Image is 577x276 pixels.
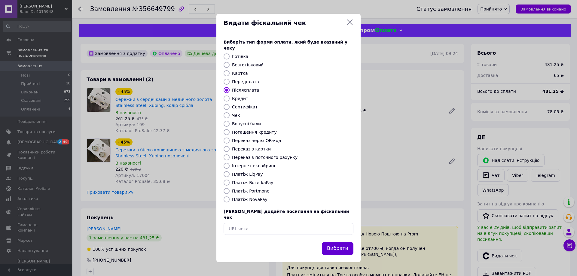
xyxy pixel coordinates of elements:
label: Платіж NovaPay [232,197,267,202]
span: Видати фіскальний чек [224,19,344,27]
span: Виберіть тип форми оплати, який буде вказаний у чеку [224,40,347,50]
label: Кредит [232,96,248,101]
label: Передплата [232,79,259,84]
label: Безготівковий [232,62,264,67]
label: Готівка [232,54,248,59]
label: Переказ з картки [232,147,271,151]
label: Погашення кредиту [232,130,277,135]
input: URL чека [224,223,353,235]
label: Платіж Portmone [232,189,270,193]
label: Післясплата [232,88,259,93]
label: Платіж LiqPay [232,172,263,177]
label: Платіж RozetkaPay [232,180,273,185]
label: Сертифікат [232,105,258,109]
span: [PERSON_NAME] додайте посилання на фіскальний чек [224,209,349,220]
label: Переказ з поточного рахунку [232,155,298,160]
label: Картка [232,71,248,76]
label: Бонусні бали [232,121,261,126]
label: Чек [232,113,240,118]
button: Вибрати [322,242,353,255]
label: Інтернет еквайринг [232,163,276,168]
label: Переказ через QR-код [232,138,281,143]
